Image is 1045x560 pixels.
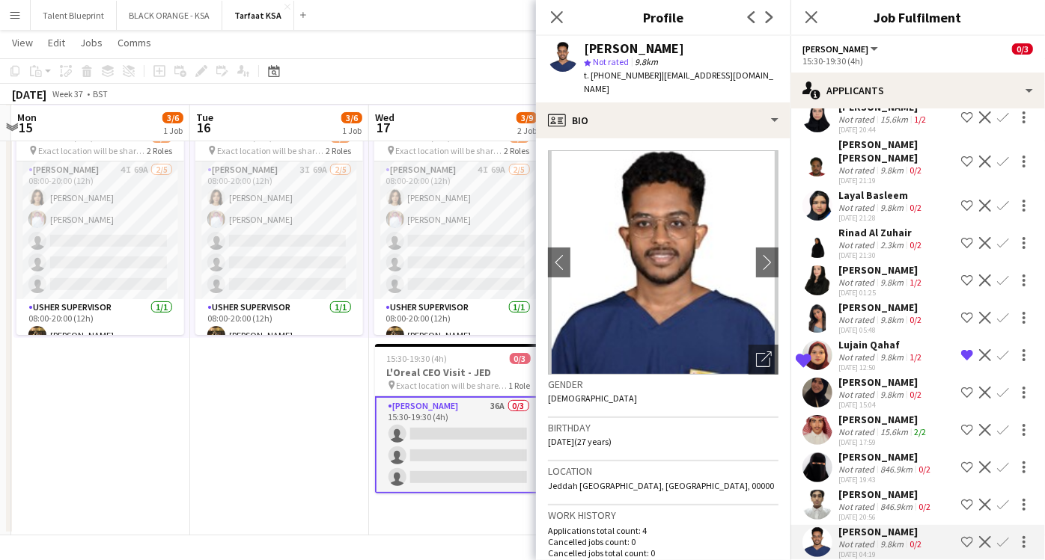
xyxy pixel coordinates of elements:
[374,114,542,335] app-job-card: Updated08:00-20:00 (12h)3/6 Exact location will be shared later2 Roles[PERSON_NAME]4I69A2/508:00-...
[838,426,877,437] div: Not rated
[802,43,868,55] span: Usher
[509,380,531,391] span: 1 Role
[548,436,612,447] span: [DATE] (27 years)
[195,299,363,350] app-card-role: Usher Supervisor1/108:00-20:00 (12h)[PERSON_NAME]
[387,353,448,364] span: 15:30-19:30 (4h)
[838,138,955,164] div: [PERSON_NAME] [PERSON_NAME]
[147,145,172,156] span: 2 Roles
[838,487,933,501] div: [PERSON_NAME]
[396,145,505,156] span: Exact location will be shared later
[373,119,394,136] span: 17
[918,501,930,512] app-skills-label: 0/2
[222,1,294,30] button: Tarfaat KSA
[802,55,1033,67] div: 15:30-19:30 (4h)
[877,202,907,213] div: 9.8km
[12,87,46,102] div: [DATE]
[341,112,362,123] span: 3/6
[838,437,929,447] div: [DATE] 17:59
[838,239,877,250] div: Not rated
[802,43,880,55] button: [PERSON_NAME]
[194,119,213,136] span: 16
[877,426,911,437] div: 15.6km
[162,112,183,123] span: 3/6
[118,36,151,49] span: Comms
[374,161,542,299] app-card-role: [PERSON_NAME]4I69A2/508:00-20:00 (12h)[PERSON_NAME][PERSON_NAME]
[910,202,921,213] app-skills-label: 0/2
[838,213,924,223] div: [DATE] 21:28
[910,277,921,288] app-skills-label: 1/2
[877,239,907,250] div: 2.3km
[31,1,117,30] button: Talent Blueprint
[838,114,877,125] div: Not rated
[877,277,907,288] div: 9.8km
[877,164,907,176] div: 9.8km
[838,475,933,484] div: [DATE] 19:43
[838,164,877,176] div: Not rated
[749,345,779,375] div: Open photos pop-in
[374,299,542,350] app-card-role: Usher Supervisor1/108:00-20:00 (12h)[PERSON_NAME]
[375,111,394,124] span: Wed
[838,450,933,464] div: [PERSON_NAME]
[877,501,915,512] div: 846.9km
[838,363,924,372] div: [DATE] 12:50
[548,508,779,522] h3: Work history
[838,525,924,538] div: [PERSON_NAME]
[217,145,326,156] span: Exact location will be shared later
[42,33,71,52] a: Edit
[838,389,877,400] div: Not rated
[593,56,629,67] span: Not rated
[790,7,1045,27] h3: Job Fulfilment
[375,366,543,379] h3: L'Oreal CEO Visit - JED
[548,536,779,547] p: Cancelled jobs count: 0
[918,464,930,475] app-skills-label: 0/2
[536,102,790,138] div: Bio
[326,145,351,156] span: 2 Roles
[838,413,929,426] div: [PERSON_NAME]
[548,547,779,559] p: Cancelled jobs total count: 0
[838,464,877,475] div: Not rated
[375,344,543,493] app-job-card: 15:30-19:30 (4h)0/3L'Oreal CEO Visit - JED Exact location will be shared later1 Role[PERSON_NAME]...
[910,389,921,400] app-skills-label: 0/2
[838,277,877,288] div: Not rated
[838,375,924,389] div: [PERSON_NAME]
[17,111,37,124] span: Mon
[15,119,37,136] span: 15
[838,314,877,325] div: Not rated
[195,114,363,335] div: Updated08:00-20:00 (12h)3/6 Exact location will be shared later2 Roles[PERSON_NAME]3I69A2/508:00-...
[163,125,183,136] div: 1 Job
[877,351,907,363] div: 9.8km
[342,125,362,136] div: 1 Job
[195,161,363,299] app-card-role: [PERSON_NAME]3I69A2/508:00-20:00 (12h)[PERSON_NAME][PERSON_NAME]
[910,351,921,363] app-skills-label: 1/2
[838,226,924,239] div: Rinad Al Zuhair
[6,33,39,52] a: View
[838,202,877,213] div: Not rated
[548,378,779,391] h3: Gender
[517,125,540,136] div: 2 Jobs
[838,301,924,314] div: [PERSON_NAME]
[74,33,109,52] a: Jobs
[910,538,921,550] app-skills-label: 0/2
[48,36,65,49] span: Edit
[877,538,907,550] div: 9.8km
[93,88,108,99] div: BST
[196,111,213,124] span: Tue
[838,188,924,202] div: Layal Basleem
[632,56,661,67] span: 9.8km
[877,314,907,325] div: 9.8km
[914,426,926,437] app-skills-label: 2/2
[80,36,103,49] span: Jobs
[536,7,790,27] h3: Profile
[16,299,184,350] app-card-role: Usher Supervisor1/108:00-20:00 (12h)[PERSON_NAME]
[510,353,531,364] span: 0/3
[790,73,1045,108] div: Applicants
[838,501,877,512] div: Not rated
[838,550,924,559] div: [DATE] 04:19
[12,36,33,49] span: View
[838,338,924,351] div: Lujain Qahaf
[16,161,184,299] app-card-role: [PERSON_NAME]4I69A2/508:00-20:00 (12h)[PERSON_NAME][PERSON_NAME]
[517,112,537,123] span: 3/9
[877,114,911,125] div: 15.6km
[548,464,779,478] h3: Location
